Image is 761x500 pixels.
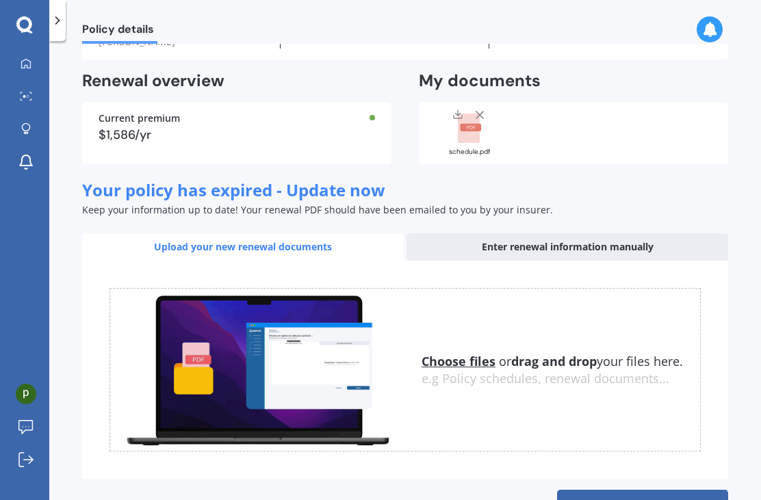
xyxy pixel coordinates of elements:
span: Keep your information up to date! Your renewal PDF should have been emailed to you by your insurer. [82,203,553,216]
h2: My documents [419,70,541,92]
h2: Renewal overview [82,70,391,92]
div: schedule.pdf [435,148,504,155]
div: $1,586/yr [99,129,375,141]
div: Enter renewal information manually [407,233,728,261]
span: Policy details [82,23,157,41]
div: Upload your new renewal documents [82,233,404,261]
u: Choose files [422,353,495,369]
img: upload.de96410c8ce839c3fdd5.gif [110,289,405,451]
img: AAcHTtcsQclUgl2ZuSacAXrH58LUv3lF8C7CuvTivmNHsEvO=s96-c [16,384,36,404]
span: or your files here. [422,353,683,369]
b: drag and drop [511,353,597,369]
div: e.g Policy schedules, renewal documents... [422,371,700,386]
div: Current premium [99,114,375,123]
span: Your policy has expired - Update now [82,179,385,201]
